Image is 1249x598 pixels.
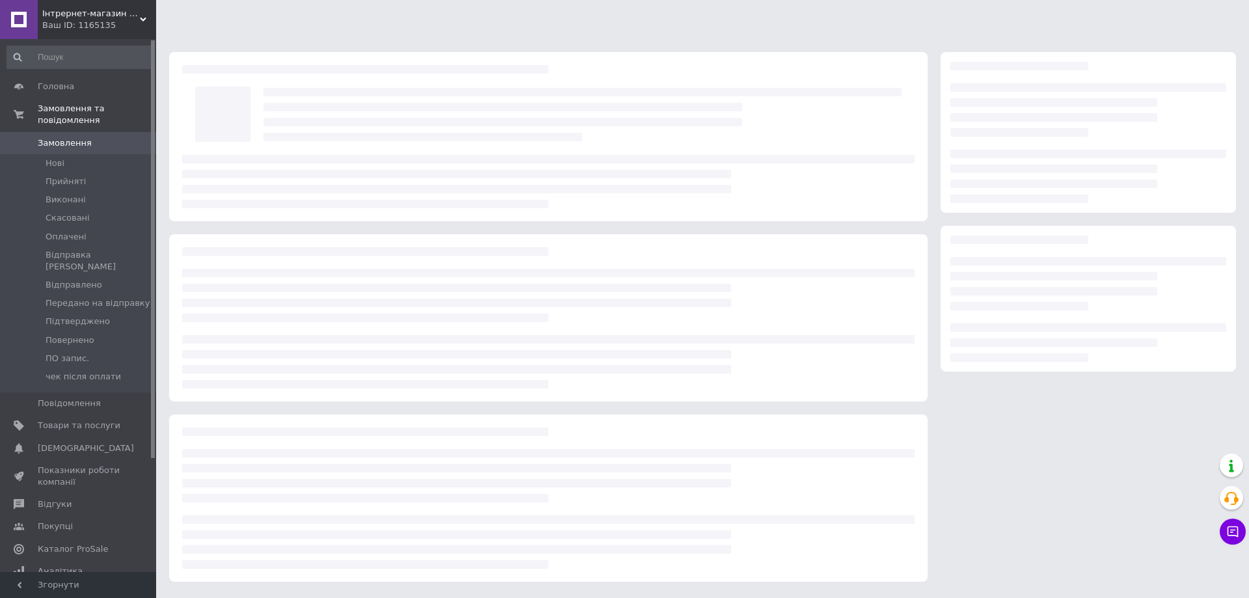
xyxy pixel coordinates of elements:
[38,565,83,577] span: Аналітика
[38,498,72,510] span: Відгуки
[46,176,86,187] span: Прийняті
[46,212,90,224] span: Скасовані
[46,231,87,243] span: Оплачені
[46,371,121,383] span: чек після оплати
[46,297,150,309] span: Передано на відправку
[7,46,154,69] input: Пошук
[38,103,156,126] span: Замовлення та повідомлення
[46,353,89,364] span: ПО запис.
[46,194,86,206] span: Виконані
[46,157,64,169] span: Нові
[42,8,140,20] span: Інтрернет-магазин "Лікарські трави і бджолопродукти"
[38,398,101,409] span: Повідомлення
[38,420,120,431] span: Товари та послуги
[46,279,102,291] span: Відправлено
[42,20,156,31] div: Ваш ID: 1165135
[38,465,120,488] span: Показники роботи компанії
[46,316,110,327] span: Підтверджено
[38,442,134,454] span: [DEMOGRAPHIC_DATA]
[46,334,94,346] span: Повернено
[38,521,73,532] span: Покупці
[38,137,92,149] span: Замовлення
[46,249,152,273] span: Відправка [PERSON_NAME]
[38,81,74,92] span: Головна
[1220,519,1246,545] button: Чат з покупцем
[38,543,108,555] span: Каталог ProSale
